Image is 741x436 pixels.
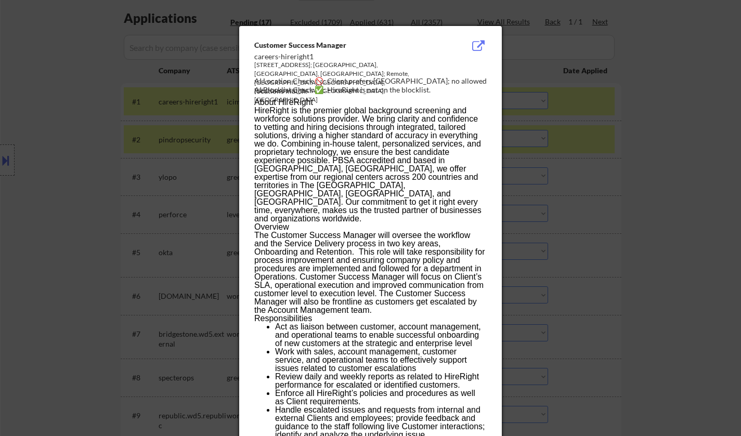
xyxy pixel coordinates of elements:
div: careers-hireright1 [254,51,434,62]
div: Customer Success Manager [254,40,434,50]
h2: Responsibilities [254,314,486,323]
h2: Overview [254,223,486,231]
li: Review daily and weekly reports as related to HireRight performance for escalated or identified c... [275,373,486,389]
li: Act as liaison between customer, account management, and operational teams to enable successful o... [275,323,486,348]
div: AI Blocklist Check ✅: HireRight is not on the blocklist. [254,85,491,95]
li: Work with sales, account management, customer service, and operational teams to effectively suppo... [275,348,486,373]
li: Enforce all HireRight’s policies and procedures as well as Client requirements. [275,389,486,406]
div: [STREET_ADDRESS]; [GEOGRAPHIC_DATA], [GEOGRAPHIC_DATA], [GEOGRAPHIC_DATA]; Remote, [GEOGRAPHIC_DA... [254,61,434,104]
p: HireRight is the premier global background screening and workforce solutions provider. We bring c... [254,107,486,223]
p: The Customer Success Manager will oversee the workflow and the Service Delivery process in two ke... [254,231,486,314]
